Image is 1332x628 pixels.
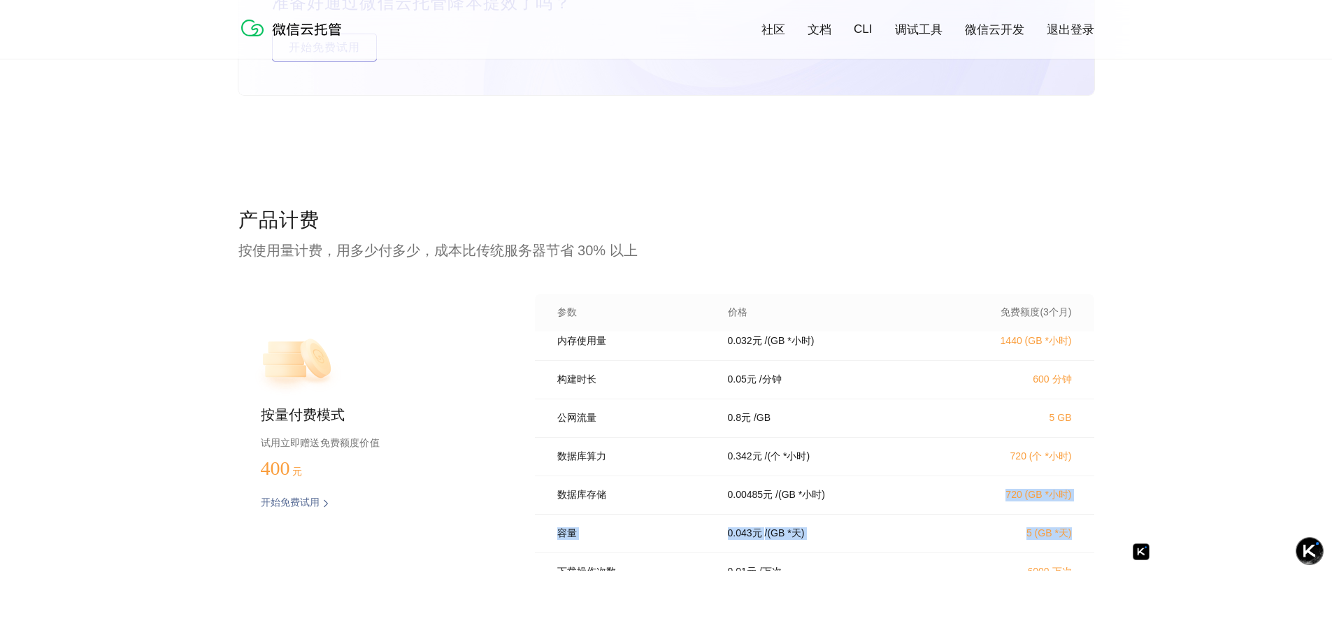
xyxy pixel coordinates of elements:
p: 720 (个 *小时) [949,450,1072,463]
a: 退出登录 [1047,22,1094,38]
p: 开始免费试用 [261,497,320,511]
p: 1440 (GB *小时) [949,335,1072,348]
p: 720 (GB *小时) [949,489,1072,501]
a: 文档 [808,22,831,38]
a: CLI [854,22,872,36]
a: 微信云托管 [238,32,350,44]
p: 6000 万次 [949,566,1072,578]
p: 0.8 元 [728,412,751,424]
p: 数据库算力 [557,450,708,463]
p: / 万次 [759,566,782,578]
p: 下载操作次数 [557,566,708,578]
p: 价格 [728,306,747,319]
p: 5 (GB *天) [949,527,1072,540]
p: 600 分钟 [949,373,1072,386]
p: / GB [754,412,771,424]
p: / (个 *小时) [765,450,810,463]
p: 试用立即赠送免费额度价值 [261,434,490,452]
p: / (GB *小时) [775,489,825,501]
a: 调试工具 [895,22,943,38]
img: 微信云托管 [238,14,350,42]
p: / (GB *天) [765,527,805,540]
p: 内存使用量 [557,335,708,348]
p: 400 [261,457,331,480]
p: 按使用量计费，用多少付多少，成本比传统服务器节省 30% 以上 [238,241,1094,260]
p: 0.00485 元 [728,489,773,501]
p: 构建时长 [557,373,708,386]
p: 参数 [557,306,708,319]
p: / (GB *小时) [765,335,815,348]
p: 产品计费 [238,207,1094,235]
p: 5 GB [949,412,1072,423]
p: / 分钟 [759,373,782,386]
p: 0.01 元 [728,566,757,578]
span: 元 [292,466,302,477]
p: 0.05 元 [728,373,757,386]
p: 数据库存储 [557,489,708,501]
p: 按量付费模式 [261,406,490,425]
p: 容量 [557,527,708,540]
a: 微信云开发 [965,22,1024,38]
p: 0.032 元 [728,335,762,348]
p: 免费额度(3个月) [949,306,1072,319]
p: 公网流量 [557,412,708,424]
p: 0.342 元 [728,450,762,463]
a: 社区 [761,22,785,38]
p: 0.043 元 [728,527,762,540]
